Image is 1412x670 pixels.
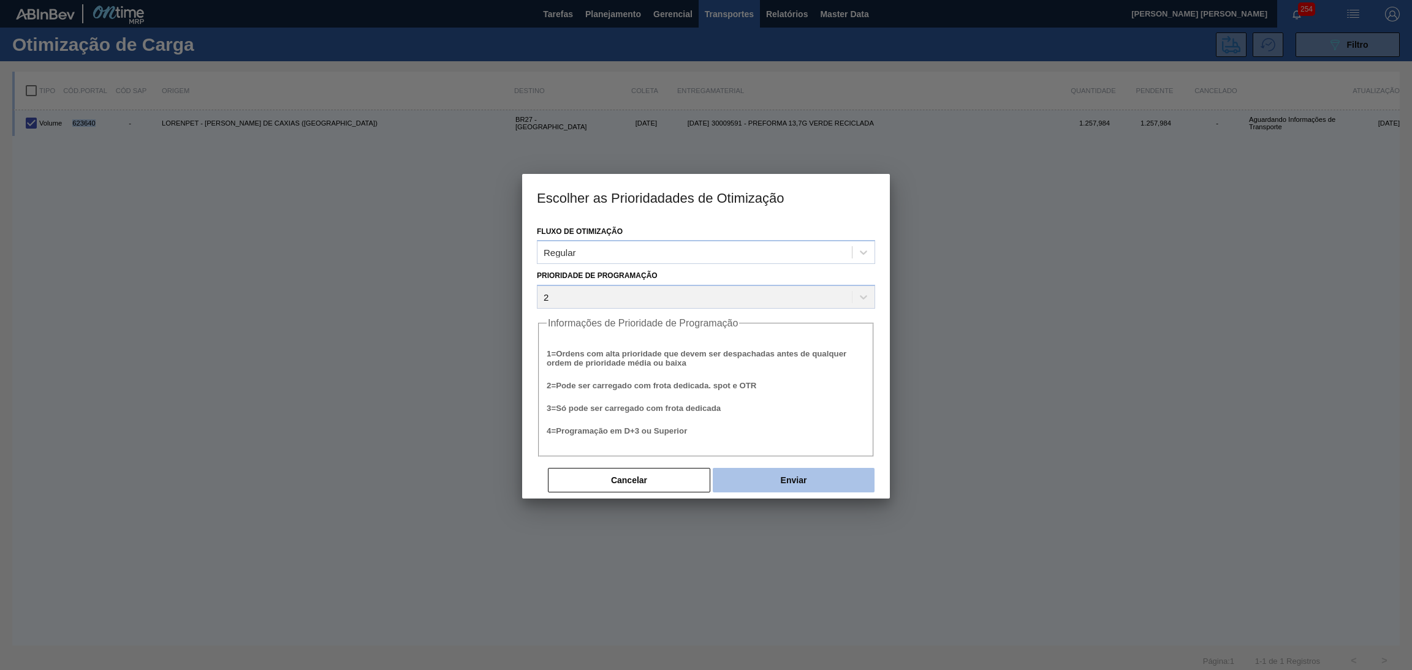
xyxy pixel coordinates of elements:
button: Enviar [713,468,875,492]
h5: 3 = Só pode ser carregado com frota dedicada [547,404,865,413]
div: Regular [544,247,576,258]
label: Prioridade de Programação [537,271,658,280]
h5: 1 = Ordens com alta prioridade que devem ser despachadas antes de qualquer ordem de prioridade mé... [547,349,865,367]
legend: Informações de Prioridade de Programação [547,318,739,329]
h3: Escolher as Prioridadades de Otimização [522,174,890,220]
button: Cancelar [548,468,710,492]
label: Fluxo de Otimização [537,227,623,236]
h5: 2 = Pode ser carregado com frota dedicada. spot e OTR [547,381,865,390]
h5: 4 = Programação em D+3 ou Superior [547,426,865,435]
